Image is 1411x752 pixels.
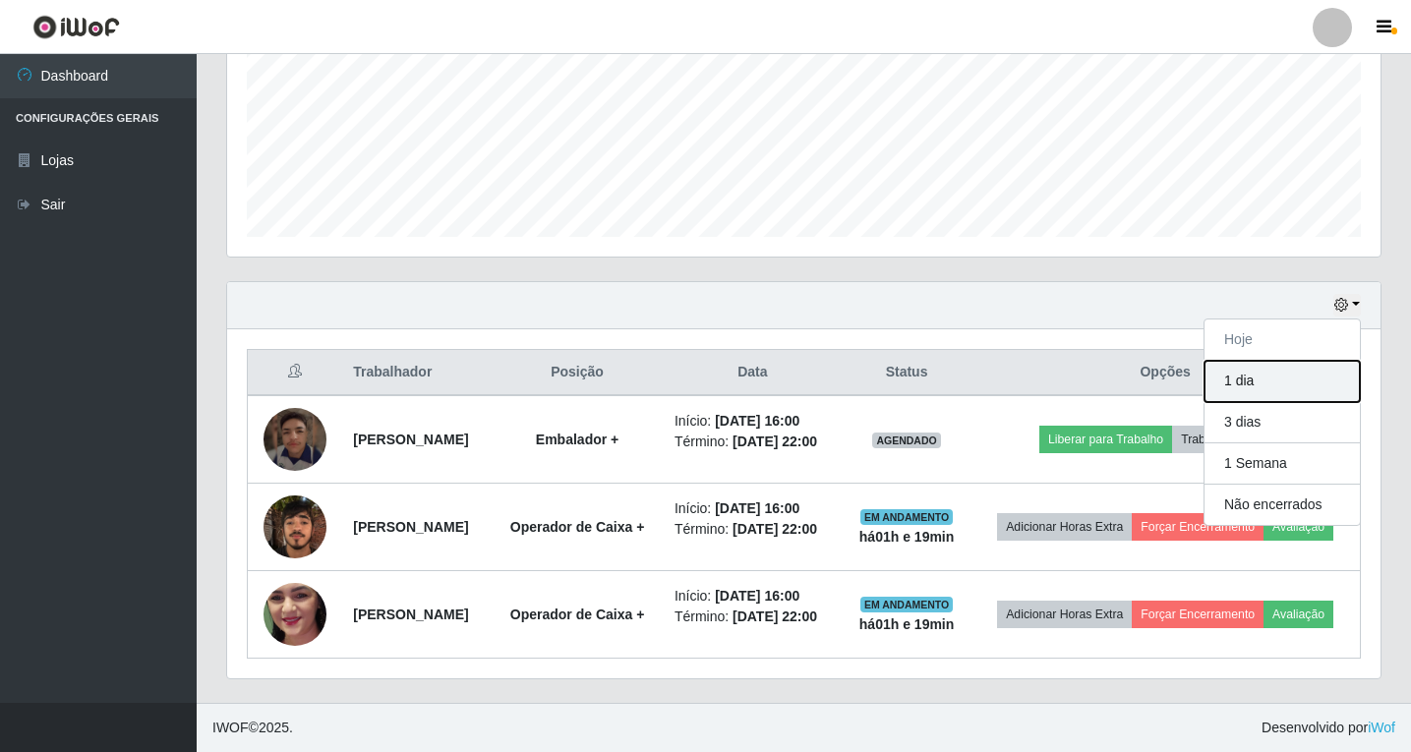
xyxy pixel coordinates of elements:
span: EM ANDAMENTO [860,509,954,525]
button: Liberar para Trabalho [1039,426,1172,453]
img: CoreUI Logo [32,15,120,39]
time: [DATE] 22:00 [733,608,817,624]
strong: [PERSON_NAME] [353,607,468,622]
button: Avaliação [1264,601,1333,628]
span: IWOF [212,720,249,735]
button: 1 dia [1205,361,1360,402]
th: Status [843,350,970,396]
span: EM ANDAMENTO [860,597,954,612]
strong: Embalador + [536,432,618,447]
span: AGENDADO [872,433,941,448]
button: Forçar Encerramento [1132,513,1264,541]
strong: há 01 h e 19 min [859,529,955,545]
span: Desenvolvido por [1262,718,1395,738]
time: [DATE] 22:00 [733,434,817,449]
th: Trabalhador [341,350,492,396]
strong: Operador de Caixa + [510,607,645,622]
span: © 2025 . [212,718,293,738]
li: Término: [675,519,831,540]
strong: Operador de Caixa + [510,519,645,535]
button: Forçar Encerramento [1132,601,1264,628]
button: Adicionar Horas Extra [997,513,1132,541]
li: Término: [675,607,831,627]
th: Data [663,350,843,396]
button: 3 dias [1205,402,1360,443]
li: Início: [675,498,831,519]
time: [DATE] 16:00 [715,500,799,516]
button: Avaliação [1264,513,1333,541]
li: Início: [675,586,831,607]
img: 1754158372592.jpeg [264,545,326,684]
th: Opções [970,350,1360,396]
li: Início: [675,411,831,432]
img: 1756318117701.jpeg [264,408,326,471]
strong: há 01 h e 19 min [859,616,955,632]
time: [DATE] 16:00 [715,588,799,604]
li: Término: [675,432,831,452]
button: Adicionar Horas Extra [997,601,1132,628]
th: Posição [492,350,663,396]
button: Não encerrados [1205,485,1360,525]
img: 1750954227497.jpeg [264,485,326,568]
button: Trabalhador Faltou [1172,426,1291,453]
time: [DATE] 16:00 [715,413,799,429]
a: iWof [1368,720,1395,735]
time: [DATE] 22:00 [733,521,817,537]
button: Hoje [1205,319,1360,361]
strong: [PERSON_NAME] [353,519,468,535]
button: 1 Semana [1205,443,1360,485]
strong: [PERSON_NAME] [353,432,468,447]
